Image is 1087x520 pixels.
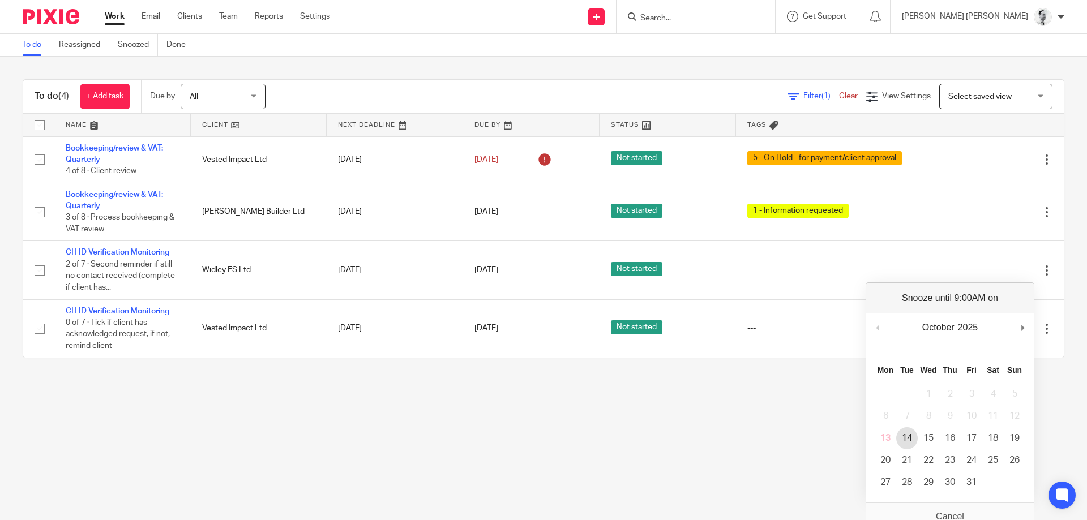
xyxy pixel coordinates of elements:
[611,204,662,218] span: Not started
[747,151,902,165] span: 5 - On Hold - for payment/client approval
[611,262,662,276] span: Not started
[23,34,50,56] a: To do
[66,191,163,210] a: Bookkeeping/review & VAT: Quarterly
[166,34,194,56] a: Done
[943,366,957,375] abbr: Thursday
[939,449,961,471] button: 23
[327,241,463,299] td: [DATE]
[219,11,238,22] a: Team
[920,366,936,375] abbr: Wednesday
[921,319,956,336] div: October
[900,366,914,375] abbr: Tuesday
[918,449,939,471] button: 22
[80,84,130,109] a: + Add task
[961,471,982,493] button: 31
[142,11,160,22] a: Email
[896,471,918,493] button: 28
[191,241,327,299] td: Widley FS Ltd
[191,136,327,183] td: Vested Impact Ltd
[639,14,741,24] input: Search
[939,427,961,449] button: 16
[35,91,69,102] h1: To do
[961,449,982,471] button: 24
[956,319,980,336] div: 2025
[327,299,463,358] td: [DATE]
[66,319,170,350] span: 0 of 7 · Tick if client has acknowledged request, if not, remind client
[747,122,767,128] span: Tags
[327,136,463,183] td: [DATE]
[896,427,918,449] button: 14
[23,9,79,24] img: Pixie
[1017,319,1028,336] button: Next Month
[300,11,330,22] a: Settings
[961,427,982,449] button: 17
[255,11,283,22] a: Reports
[190,93,198,101] span: All
[966,366,977,375] abbr: Friday
[821,92,831,100] span: (1)
[875,471,896,493] button: 27
[474,324,498,332] span: [DATE]
[1034,8,1052,26] img: Mass_2025.jpg
[882,92,931,100] span: View Settings
[872,319,883,336] button: Previous Month
[474,156,498,164] span: [DATE]
[1007,366,1022,375] abbr: Sunday
[118,34,158,56] a: Snoozed
[803,12,846,20] span: Get Support
[66,144,163,164] a: Bookkeeping/review & VAT: Quarterly
[896,449,918,471] button: 21
[839,92,858,100] a: Clear
[191,299,327,358] td: Vested Impact Ltd
[327,183,463,241] td: [DATE]
[747,264,917,276] div: ---
[1004,427,1025,449] button: 19
[474,208,498,216] span: [DATE]
[59,34,109,56] a: Reassigned
[987,366,999,375] abbr: Saturday
[948,93,1012,101] span: Select saved view
[918,427,939,449] button: 15
[878,366,893,375] abbr: Monday
[191,183,327,241] td: [PERSON_NAME] Builder Ltd
[939,471,961,493] button: 30
[747,204,849,218] span: 1 - Information requested
[747,323,917,334] div: ---
[474,266,498,274] span: [DATE]
[66,260,175,291] span: 2 of 7 · Second reminder if still no contact received (complete if client has...
[611,320,662,334] span: Not started
[875,449,896,471] button: 20
[66,307,169,315] a: CH ID Verification Monitoring
[177,11,202,22] a: Clients
[150,91,175,102] p: Due by
[918,471,939,493] button: 29
[902,11,1028,22] p: [PERSON_NAME] [PERSON_NAME]
[611,151,662,165] span: Not started
[1004,449,1025,471] button: 26
[803,92,839,100] span: Filter
[66,167,136,175] span: 4 of 8 · Client review
[66,248,169,256] a: CH ID Verification Monitoring
[982,449,1004,471] button: 25
[982,427,1004,449] button: 18
[58,92,69,101] span: (4)
[66,214,174,234] span: 3 of 8 · Process bookkeeping & VAT review
[105,11,125,22] a: Work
